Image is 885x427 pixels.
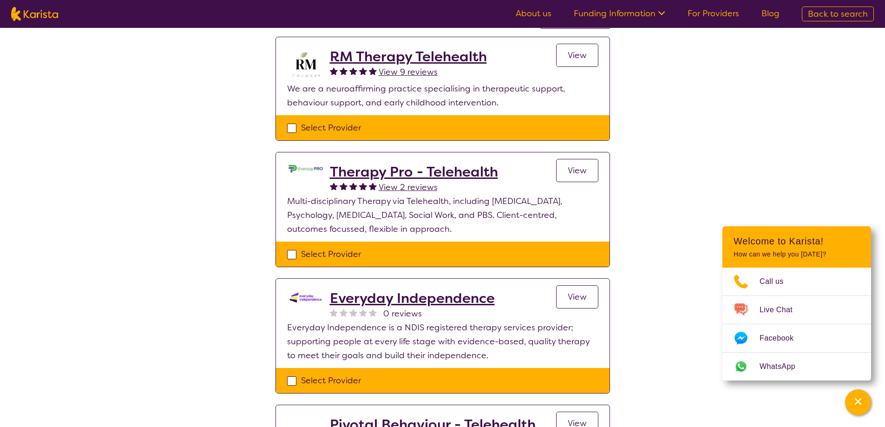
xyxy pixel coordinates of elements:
span: 0 reviews [383,307,422,321]
span: View [568,291,587,302]
a: View [556,44,598,67]
a: View [556,159,598,182]
a: View [556,285,598,309]
img: nonereviewstar [349,309,357,316]
button: Channel Menu [845,389,871,415]
span: Call us [760,275,795,289]
h2: Welcome to Karista! [734,236,860,247]
a: About us [516,8,551,19]
p: We are a neuroaffirming practice specialising in therapeutic support, behaviour support, and earl... [287,82,598,110]
img: fullstar [359,182,367,190]
span: Back to search [808,8,868,20]
ul: Choose channel [722,268,871,381]
span: WhatsApp [760,360,806,374]
span: View 2 reviews [379,182,438,193]
p: Everyday Independence is a NDIS registered therapy services provider; supporting people at every ... [287,321,598,362]
img: nonereviewstar [359,309,367,316]
div: Channel Menu [722,226,871,381]
img: fullstar [340,182,347,190]
a: View 9 reviews [379,65,438,79]
img: fullstar [369,67,377,75]
img: lehxprcbtunjcwin5sb4.jpg [287,164,324,174]
img: fullstar [349,182,357,190]
span: View [568,165,587,176]
a: RM Therapy Telehealth [330,48,487,65]
img: b3hjthhf71fnbidirs13.png [287,48,324,82]
a: Web link opens in a new tab. [722,353,871,381]
img: fullstar [330,182,338,190]
img: Karista logo [11,7,58,21]
span: Facebook [760,331,805,345]
a: Everyday Independence [330,290,495,307]
a: Back to search [802,7,874,21]
span: View [568,50,587,61]
a: Blog [761,8,780,19]
span: Live Chat [760,303,804,317]
img: kdssqoqrr0tfqzmv8ac0.png [287,290,324,305]
img: fullstar [359,67,367,75]
img: nonereviewstar [340,309,347,316]
img: fullstar [330,67,338,75]
img: fullstar [349,67,357,75]
p: How can we help you [DATE]? [734,250,860,258]
a: View 2 reviews [379,180,438,194]
img: fullstar [369,182,377,190]
img: fullstar [340,67,347,75]
a: Therapy Pro - Telehealth [330,164,498,180]
span: View 9 reviews [379,66,438,78]
img: nonereviewstar [330,309,338,316]
p: Multi-disciplinary Therapy via Telehealth, including [MEDICAL_DATA], Psychology, [MEDICAL_DATA], ... [287,194,598,236]
a: Funding Information [574,8,665,19]
a: For Providers [688,8,739,19]
img: nonereviewstar [369,309,377,316]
